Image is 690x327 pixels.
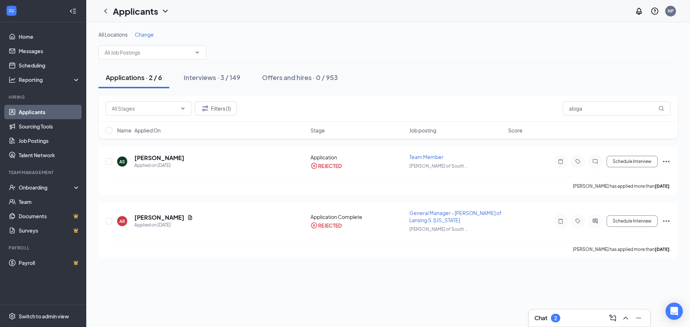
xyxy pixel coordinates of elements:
svg: WorkstreamLogo [8,7,15,14]
div: Payroll [9,245,79,251]
a: DocumentsCrown [19,209,80,223]
svg: Collapse [69,8,77,15]
svg: ChevronDown [161,7,170,15]
h3: Chat [534,314,547,322]
div: Switch to admin view [19,313,69,320]
svg: ChevronUp [621,314,630,322]
div: Open Intercom Messenger [666,303,683,320]
svg: Settings [9,313,16,320]
div: AS [119,159,125,165]
svg: ChevronDown [180,106,186,111]
a: Scheduling [19,58,80,73]
svg: Document [187,215,193,220]
span: Score [508,127,523,134]
span: All Locations [98,31,128,38]
svg: ActiveChat [591,218,599,224]
svg: ChevronDown [194,50,200,55]
svg: ChevronLeft [101,7,110,15]
svg: ComposeMessage [608,314,617,322]
h1: Applicants [113,5,158,17]
div: Applications · 2 / 6 [106,73,162,82]
div: Offers and hires · 0 / 953 [262,73,338,82]
div: 2 [554,315,557,321]
div: NP [668,8,674,14]
span: General Manager - [PERSON_NAME] of Lansing S. [US_STATE] [409,210,502,223]
div: Applied on [DATE] [134,162,184,169]
a: SurveysCrown [19,223,80,238]
a: Applicants [19,105,80,119]
div: Interviews · 3 / 149 [184,73,240,82]
svg: Tag [574,218,582,224]
div: Reporting [19,76,80,83]
svg: Notifications [635,7,643,15]
b: [DATE] [655,247,670,252]
div: REJECTED [318,162,342,169]
span: [PERSON_NAME] of South ... [409,226,468,232]
a: Team [19,195,80,209]
svg: Note [556,159,565,164]
input: All Stages [112,104,177,112]
span: [PERSON_NAME] of South ... [409,163,468,169]
a: Sourcing Tools [19,119,80,134]
button: ComposeMessage [607,312,618,324]
b: [DATE] [655,183,670,189]
div: AR [119,218,125,224]
button: Schedule Interview [607,215,658,227]
svg: Note [556,218,565,224]
div: Applied on [DATE] [134,221,193,229]
a: Job Postings [19,134,80,148]
span: Stage [310,127,325,134]
a: Messages [19,44,80,58]
svg: Analysis [9,76,16,83]
p: [PERSON_NAME] has applied more than . [573,246,671,252]
input: All Job Postings [105,48,192,56]
svg: CrossCircle [310,162,318,169]
span: Change [135,31,154,38]
svg: Ellipses [662,157,671,166]
div: Application [310,154,405,161]
a: Home [19,29,80,44]
button: Filter Filters (1) [195,101,237,116]
svg: Tag [574,159,582,164]
svg: ChatInactive [591,159,599,164]
svg: Filter [201,104,210,113]
span: Team Member [409,154,443,160]
svg: CrossCircle [310,222,318,229]
div: Hiring [9,94,79,100]
button: Schedule Interview [607,156,658,167]
a: PayrollCrown [19,256,80,270]
div: Team Management [9,169,79,176]
h5: [PERSON_NAME] [134,214,184,221]
button: Minimize [633,312,644,324]
span: Job posting [409,127,436,134]
span: Name · Applied On [117,127,161,134]
button: ChevronUp [620,312,631,324]
div: REJECTED [318,222,342,229]
a: Talent Network [19,148,80,162]
svg: MagnifyingGlass [658,106,664,111]
h5: [PERSON_NAME] [134,154,184,162]
svg: Minimize [634,314,643,322]
svg: QuestionInfo [650,7,659,15]
p: [PERSON_NAME] has applied more than . [573,183,671,189]
div: Onboarding [19,184,74,191]
div: Application Complete [310,213,405,220]
input: Search in applications [563,101,671,116]
svg: Ellipses [662,217,671,225]
svg: UserCheck [9,184,16,191]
